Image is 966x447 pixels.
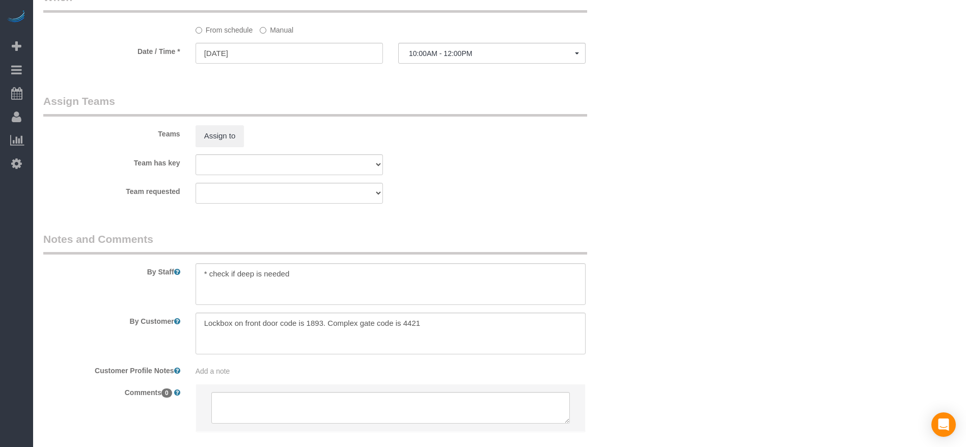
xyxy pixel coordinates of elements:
label: By Customer [36,313,188,326]
label: Comments [36,384,188,398]
span: 10:00AM - 12:00PM [409,49,575,58]
legend: Assign Teams [43,94,587,117]
button: Assign to [196,125,244,147]
input: Manual [260,27,266,34]
label: Team has key [36,154,188,168]
label: Teams [36,125,188,139]
label: Manual [260,21,293,35]
input: From schedule [196,27,202,34]
button: 10:00AM - 12:00PM [398,43,586,64]
label: Team requested [36,183,188,197]
label: Customer Profile Notes [36,362,188,376]
input: MM/DD/YYYY [196,43,383,64]
label: By Staff [36,263,188,277]
span: Add a note [196,367,230,375]
label: Date / Time * [36,43,188,57]
div: Open Intercom Messenger [931,412,956,437]
label: From schedule [196,21,253,35]
img: Automaid Logo [6,10,26,24]
span: 0 [161,388,172,398]
legend: Notes and Comments [43,232,587,255]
